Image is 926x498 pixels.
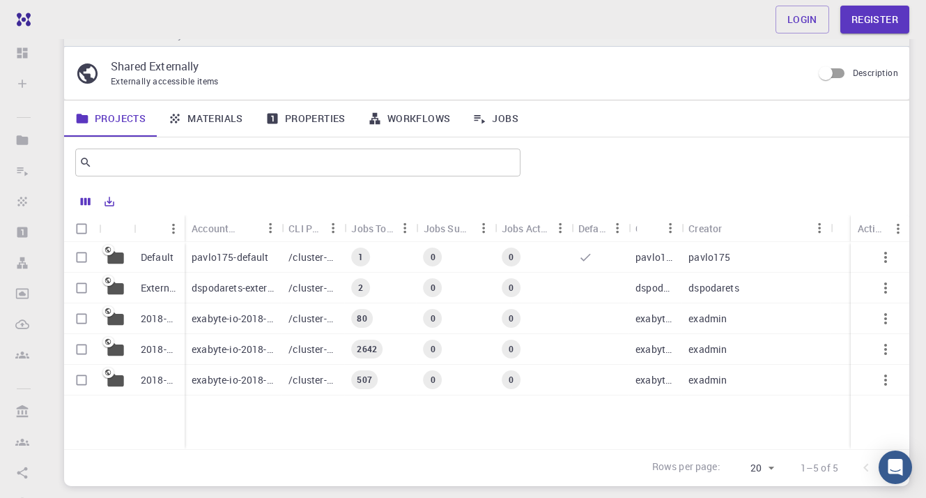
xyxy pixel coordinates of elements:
[503,282,519,294] span: 0
[726,458,778,478] div: 20
[635,215,637,242] div: Owner
[461,100,530,137] a: Jobs
[635,312,674,326] p: exabyte-io
[503,312,519,324] span: 0
[425,251,441,263] span: 0
[688,215,722,242] div: Creator
[681,215,831,242] div: Creator
[635,250,674,264] p: pavlo175
[840,6,909,33] a: Register
[853,67,898,78] span: Description
[353,282,369,294] span: 2
[99,215,134,242] div: Icon
[808,217,831,239] button: Menu
[472,217,495,239] button: Menu
[549,217,571,239] button: Menu
[192,312,275,326] p: exabyte-io-2018-bg-study-phase-i-ph
[141,373,178,387] p: 2018-bg-study-phase-I
[192,342,275,356] p: exabyte-io-2018-bg-study-phase-iii
[688,281,739,295] p: dspodarets
[688,250,730,264] p: pavlo175
[722,217,744,239] button: Sort
[571,215,628,242] div: Default
[503,251,519,263] span: 0
[357,100,462,137] a: Workflows
[635,281,674,295] p: dspodarets
[635,373,674,387] p: exabyte-io
[288,342,337,356] p: /cluster-???-share/groups/exabyte-io/exabyte-io-2018-bg-study-phase-iii
[637,217,659,239] button: Sort
[503,374,519,386] span: 0
[353,251,369,263] span: 1
[141,281,178,295] p: External
[111,75,219,86] span: Externally accessible items
[141,250,173,264] p: Default
[281,215,344,242] div: CLI Path
[351,312,372,324] span: 80
[141,218,163,240] button: Sort
[259,217,281,239] button: Menu
[606,217,628,239] button: Menu
[351,374,377,386] span: 507
[254,100,357,137] a: Properties
[688,373,727,387] p: exadmin
[322,217,344,239] button: Menu
[11,13,31,27] img: logo
[288,281,337,295] p: /cluster-???-home/dspodarets/dspodarets-external
[185,215,281,242] div: Accounting slug
[495,215,571,242] div: Jobs Active
[192,250,268,264] p: pavlo175-default
[775,6,829,33] a: Login
[652,460,720,476] p: Rows per page:
[417,215,495,242] div: Jobs Subm.
[64,100,157,137] a: Projects
[192,373,275,387] p: exabyte-io-2018-bg-study-phase-i
[344,215,416,242] div: Jobs Total
[858,215,887,242] div: Actions
[288,215,322,242] div: CLI Path
[141,342,178,356] p: 2018-bg-study-phase-III
[425,282,441,294] span: 0
[502,215,549,242] div: Jobs Active
[192,281,275,295] p: dspodarets-external
[887,218,909,240] button: Menu
[351,215,394,242] div: Jobs Total
[394,217,417,239] button: Menu
[288,373,337,387] p: /cluster-???-share/groups/exabyte-io/exabyte-io-2018-bg-study-phase-i
[425,374,441,386] span: 0
[879,451,912,484] div: Open Intercom Messenger
[237,217,259,239] button: Sort
[162,218,185,240] button: Menu
[111,58,801,75] p: Shared Externally
[192,215,237,242] div: Accounting slug
[425,312,441,324] span: 0
[688,342,727,356] p: exadmin
[503,343,519,355] span: 0
[98,190,121,213] button: Export
[635,342,674,356] p: exabyte-io
[578,215,606,242] div: Default
[659,217,681,239] button: Menu
[157,100,254,137] a: Materials
[424,215,472,242] div: Jobs Subm.
[628,215,681,242] div: Owner
[141,312,178,326] p: 2018-bg-study-phase-i-ph
[351,343,383,355] span: 2642
[288,312,337,326] p: /cluster-???-share/groups/exabyte-io/exabyte-io-2018-bg-study-phase-i-ph
[74,190,98,213] button: Columns
[688,312,727,326] p: exadmin
[801,461,838,475] p: 1–5 of 5
[134,215,185,242] div: Name
[425,343,441,355] span: 0
[288,250,337,264] p: /cluster-???-home/pavlo175/pavlo175-default
[851,215,909,242] div: Actions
